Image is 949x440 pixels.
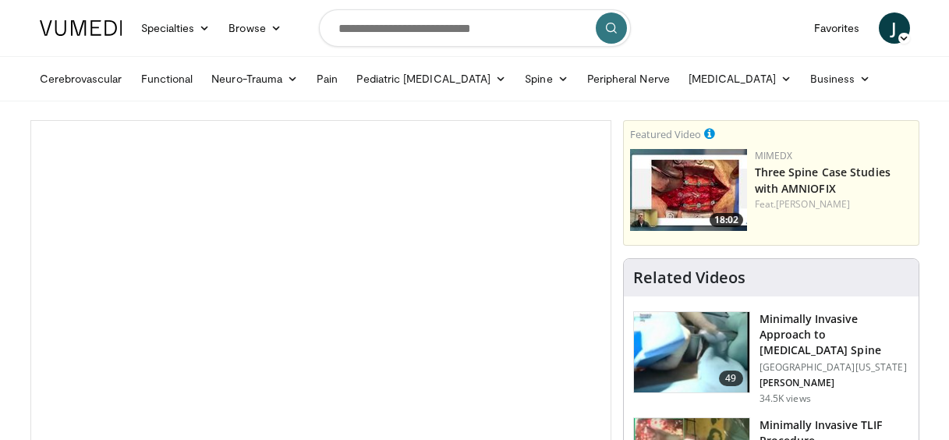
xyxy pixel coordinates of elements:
img: 34c974b5-e942-4b60-b0f4-1f83c610957b.150x105_q85_crop-smart_upscale.jpg [630,149,747,231]
a: Business [801,63,880,94]
a: Peripheral Nerve [578,63,679,94]
a: [PERSON_NAME] [776,197,850,211]
span: 49 [719,371,742,386]
a: Neuro-Trauma [202,63,307,94]
a: Favorites [805,12,869,44]
a: Three Spine Case Studies with AMNIOFIX [755,165,891,196]
p: [PERSON_NAME] [760,377,909,389]
p: 34.5K views [760,392,811,405]
small: Featured Video [630,127,701,141]
a: Pediatric [MEDICAL_DATA] [347,63,515,94]
a: Pain [307,63,347,94]
a: Functional [132,63,203,94]
a: Browse [219,12,291,44]
p: [GEOGRAPHIC_DATA][US_STATE] [760,361,909,374]
a: 49 Minimally Invasive Approach to [MEDICAL_DATA] Spine [GEOGRAPHIC_DATA][US_STATE] [PERSON_NAME] ... [633,311,909,405]
a: Specialties [132,12,220,44]
input: Search topics, interventions [319,9,631,47]
div: Feat. [755,197,912,211]
h3: Minimally Invasive Approach to [MEDICAL_DATA] Spine [760,311,909,358]
a: Cerebrovascular [30,63,132,94]
span: 18:02 [710,213,743,227]
img: VuMedi Logo [40,20,122,36]
a: 18:02 [630,149,747,231]
a: Spine [515,63,577,94]
img: 38787_0000_3.png.150x105_q85_crop-smart_upscale.jpg [634,312,749,393]
a: MIMEDX [755,149,793,162]
a: [MEDICAL_DATA] [679,63,801,94]
a: J [879,12,910,44]
h4: Related Videos [633,268,745,287]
